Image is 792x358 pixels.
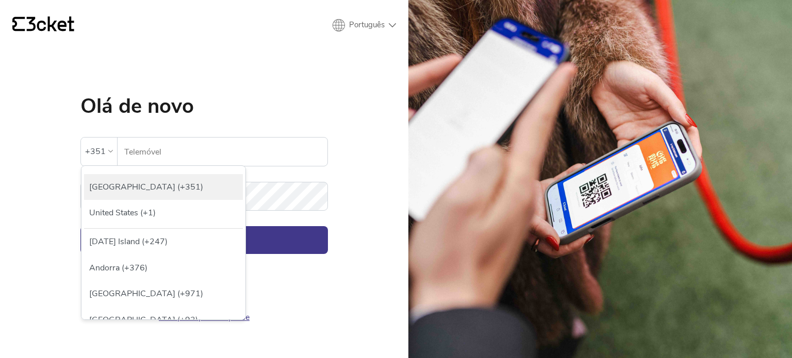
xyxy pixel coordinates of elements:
div: United States (+1) [84,200,243,226]
a: {' '} [12,16,74,34]
div: [GEOGRAPHIC_DATA] (+93) [84,307,243,333]
div: [DATE] Island (+247) [84,229,243,254]
div: [GEOGRAPHIC_DATA] (+971) [84,281,243,306]
h1: Olá de novo [80,96,328,116]
div: +351 [85,144,106,159]
label: Palavra-passe [80,182,328,199]
div: Andorra (+376) [84,255,243,281]
label: Telemóvel [118,138,327,166]
g: {' '} [12,17,25,31]
button: Entrar [80,226,328,254]
input: Telemóvel [124,138,327,166]
div: [GEOGRAPHIC_DATA] (+351) [84,174,243,200]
